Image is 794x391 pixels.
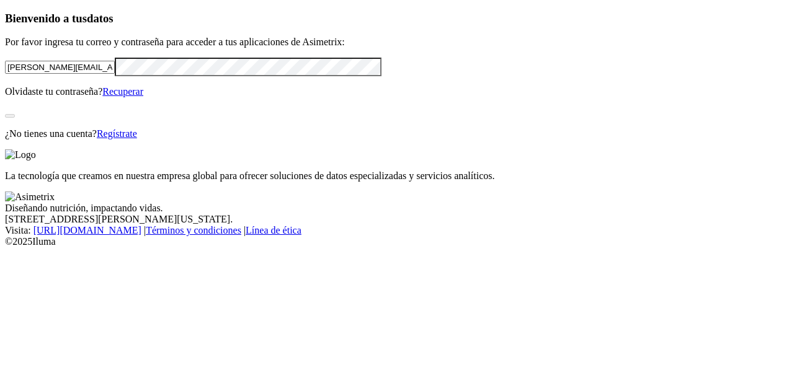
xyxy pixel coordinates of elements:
[5,170,789,182] p: La tecnología que creamos en nuestra empresa global para ofrecer soluciones de datos especializad...
[5,128,789,139] p: ¿No tienes una cuenta?
[5,37,789,48] p: Por favor ingresa tu correo y contraseña para acceder a tus aplicaciones de Asimetrix:
[246,225,301,235] a: Línea de ética
[5,214,789,225] div: [STREET_ADDRESS][PERSON_NAME][US_STATE].
[5,191,55,203] img: Asimetrix
[5,86,789,97] p: Olvidaste tu contraseña?
[146,225,241,235] a: Términos y condiciones
[5,236,789,247] div: © 2025 Iluma
[5,61,115,74] input: Tu correo
[87,12,114,25] span: datos
[97,128,137,139] a: Regístrate
[102,86,143,97] a: Recuperar
[5,203,789,214] div: Diseñando nutrición, impactando vidas.
[5,225,789,236] div: Visita : | |
[5,12,789,25] h3: Bienvenido a tus
[5,149,36,160] img: Logo
[33,225,141,235] a: [URL][DOMAIN_NAME]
